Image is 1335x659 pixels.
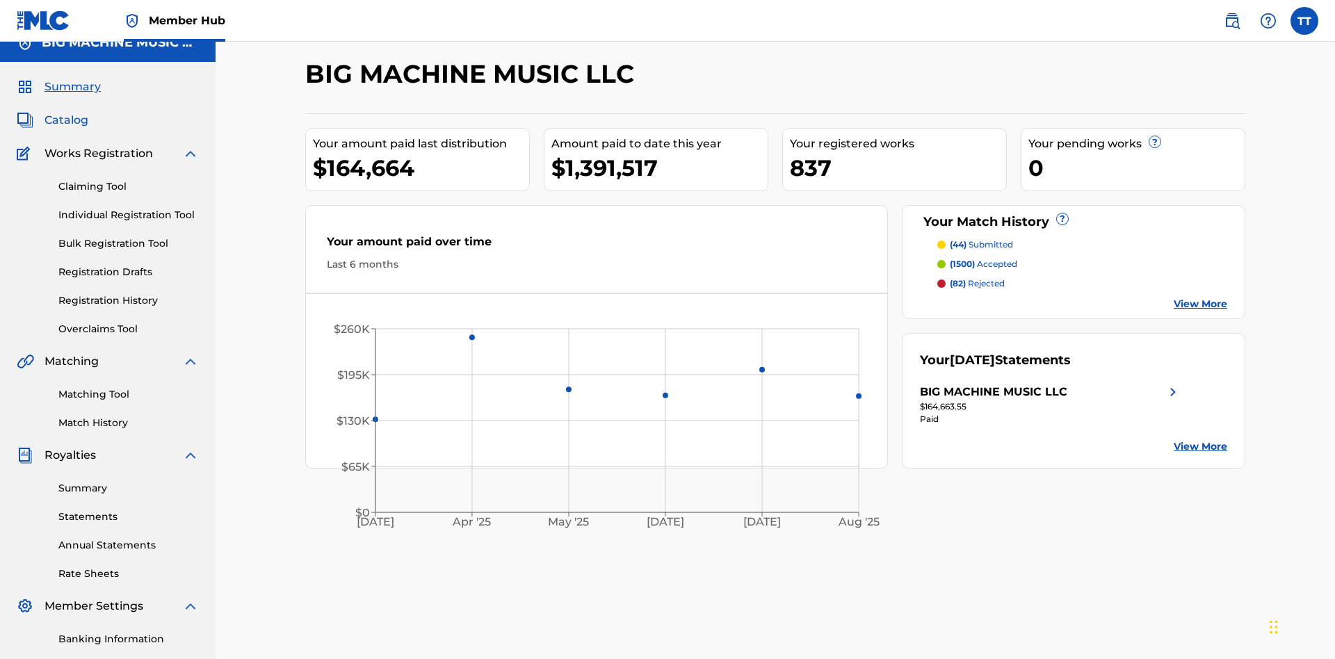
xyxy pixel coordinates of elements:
[58,322,199,336] a: Overclaims Tool
[17,112,33,129] img: Catalog
[937,258,1228,270] a: (1500) accepted
[58,179,199,194] a: Claiming Tool
[17,35,33,51] img: Accounts
[17,79,33,95] img: Summary
[124,13,140,29] img: Top Rightsholder
[1290,7,1318,35] div: User Menu
[838,516,880,529] tspan: Aug '25
[42,35,199,51] h5: BIG MACHINE MUSIC LLC
[182,447,199,464] img: expand
[44,598,143,615] span: Member Settings
[305,58,641,90] h2: BIG MACHINE MUSIC LLC
[334,323,370,336] tspan: $260K
[1224,13,1240,29] img: search
[58,236,199,251] a: Bulk Registration Tool
[58,538,199,553] a: Annual Statements
[44,112,88,129] span: Catalog
[44,353,99,370] span: Matching
[744,516,782,529] tspan: [DATE]
[58,416,199,430] a: Match History
[327,257,866,272] div: Last 6 months
[1265,592,1335,659] iframe: Chat Widget
[58,265,199,279] a: Registration Drafts
[453,516,492,529] tspan: Apr '25
[1028,136,1245,152] div: Your pending works
[1254,7,1282,35] div: Help
[44,447,96,464] span: Royalties
[1165,384,1181,400] img: right chevron icon
[950,258,1017,270] p: accepted
[551,136,768,152] div: Amount paid to date this year
[149,13,225,29] span: Member Hub
[182,145,199,162] img: expand
[950,259,975,269] span: (1500)
[58,567,199,581] a: Rate Sheets
[920,384,1067,400] div: BIG MACHINE MUSIC LLC
[1260,13,1277,29] img: help
[58,387,199,402] a: Matching Tool
[790,136,1006,152] div: Your registered works
[313,152,529,184] div: $164,664
[950,238,1013,251] p: submitted
[17,353,34,370] img: Matching
[58,208,199,222] a: Individual Registration Tool
[920,351,1071,370] div: Your Statements
[182,598,199,615] img: expand
[920,413,1181,425] div: Paid
[355,506,370,519] tspan: $0
[182,353,199,370] img: expand
[647,516,685,529] tspan: [DATE]
[1057,213,1068,225] span: ?
[17,145,35,162] img: Works Registration
[1149,136,1160,147] span: ?
[920,213,1228,231] div: Your Match History
[58,632,199,646] a: Banking Information
[920,400,1181,413] div: $164,663.55
[58,293,199,308] a: Registration History
[337,368,370,382] tspan: $195K
[17,79,101,95] a: SummarySummary
[950,277,1005,290] p: rejected
[58,510,199,524] a: Statements
[551,152,768,184] div: $1,391,517
[920,384,1181,425] a: BIG MACHINE MUSIC LLCright chevron icon$164,663.55Paid
[950,278,966,288] span: (82)
[17,10,70,31] img: MLC Logo
[1028,152,1245,184] div: 0
[341,460,370,473] tspan: $65K
[337,414,370,428] tspan: $130K
[549,516,590,529] tspan: May '25
[17,112,88,129] a: CatalogCatalog
[1174,297,1227,311] a: View More
[1218,7,1246,35] a: Public Search
[44,79,101,95] span: Summary
[357,516,394,529] tspan: [DATE]
[950,239,966,250] span: (44)
[937,277,1228,290] a: (82) rejected
[1174,439,1227,454] a: View More
[1270,606,1278,648] div: Drag
[44,145,153,162] span: Works Registration
[937,238,1228,251] a: (44) submitted
[17,598,33,615] img: Member Settings
[327,234,866,257] div: Your amount paid over time
[313,136,529,152] div: Your amount paid last distribution
[790,152,1006,184] div: 837
[950,352,995,368] span: [DATE]
[17,447,33,464] img: Royalties
[58,481,199,496] a: Summary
